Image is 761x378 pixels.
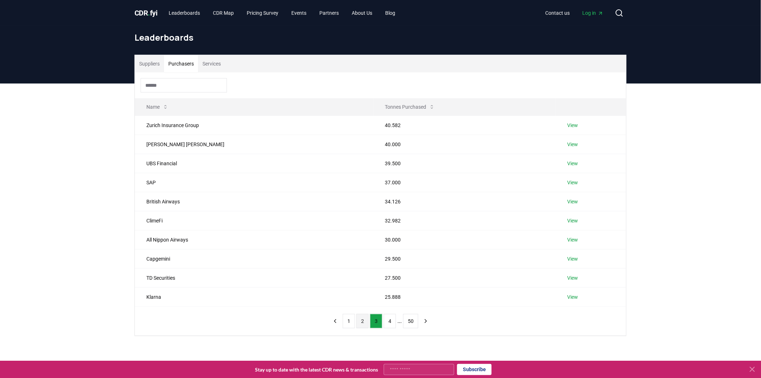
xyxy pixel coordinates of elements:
button: 50 [403,314,418,328]
h1: Leaderboards [135,32,626,43]
a: View [568,274,578,282]
a: Events [286,6,313,19]
button: Services [198,55,225,72]
a: Blog [380,6,401,19]
a: Leaderboards [163,6,206,19]
a: View [568,255,578,262]
a: View [568,217,578,224]
td: 39.500 [373,154,556,173]
button: Name [141,100,174,114]
td: Klarna [135,287,373,306]
button: Suppliers [135,55,164,72]
td: Zurich Insurance Group [135,116,373,135]
a: Partners [314,6,345,19]
button: Purchasers [164,55,198,72]
a: Log in [577,6,609,19]
td: SAP [135,173,373,192]
a: View [568,236,578,243]
td: 40.000 [373,135,556,154]
span: . [148,9,150,17]
td: 27.500 [373,268,556,287]
td: 25.888 [373,287,556,306]
span: Log in [583,9,603,17]
a: CDR Map [208,6,240,19]
a: View [568,198,578,205]
td: All Nippon Airways [135,230,373,249]
td: British Airways [135,192,373,211]
button: 4 [384,314,396,328]
td: ClimeFi [135,211,373,230]
button: next page [420,314,432,328]
button: 1 [343,314,355,328]
a: View [568,179,578,186]
td: 30.000 [373,230,556,249]
a: View [568,160,578,167]
button: previous page [329,314,341,328]
a: View [568,141,578,148]
span: CDR fyi [135,9,158,17]
a: CDR.fyi [135,8,158,18]
td: Capgemini [135,249,373,268]
td: 37.000 [373,173,556,192]
button: 2 [356,314,369,328]
li: ... [397,317,402,325]
td: 32.982 [373,211,556,230]
a: View [568,293,578,301]
nav: Main [539,6,609,19]
nav: Main [163,6,401,19]
td: UBS Financial [135,154,373,173]
a: Contact us [539,6,575,19]
a: View [568,122,578,129]
td: 40.582 [373,116,556,135]
a: Pricing Survey [241,6,284,19]
td: 29.500 [373,249,556,268]
button: Tonnes Purchased [379,100,441,114]
td: 34.126 [373,192,556,211]
button: 3 [370,314,382,328]
td: TD Securities [135,268,373,287]
td: [PERSON_NAME] [PERSON_NAME] [135,135,373,154]
a: About Us [346,6,378,19]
